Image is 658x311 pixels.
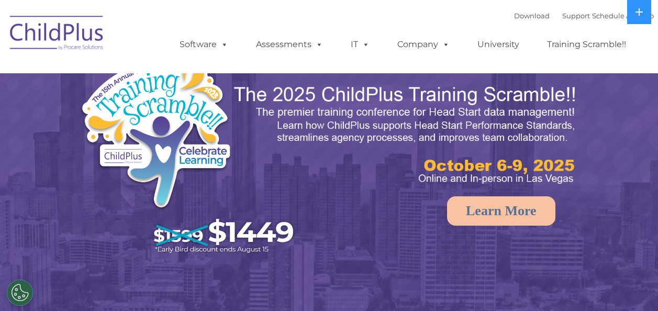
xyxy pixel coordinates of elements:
[514,12,550,20] a: Download
[387,34,460,55] a: Company
[5,8,109,61] img: ChildPlus by Procare Solutions
[246,34,333,55] a: Assessments
[467,34,530,55] a: University
[340,34,380,55] a: IT
[592,12,654,20] a: Schedule A Demo
[169,34,239,55] a: Software
[7,280,33,306] button: Cookies Settings
[537,34,637,55] a: Training Scramble!!
[514,12,654,20] font: |
[562,12,590,20] a: Support
[447,196,555,226] a: Learn More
